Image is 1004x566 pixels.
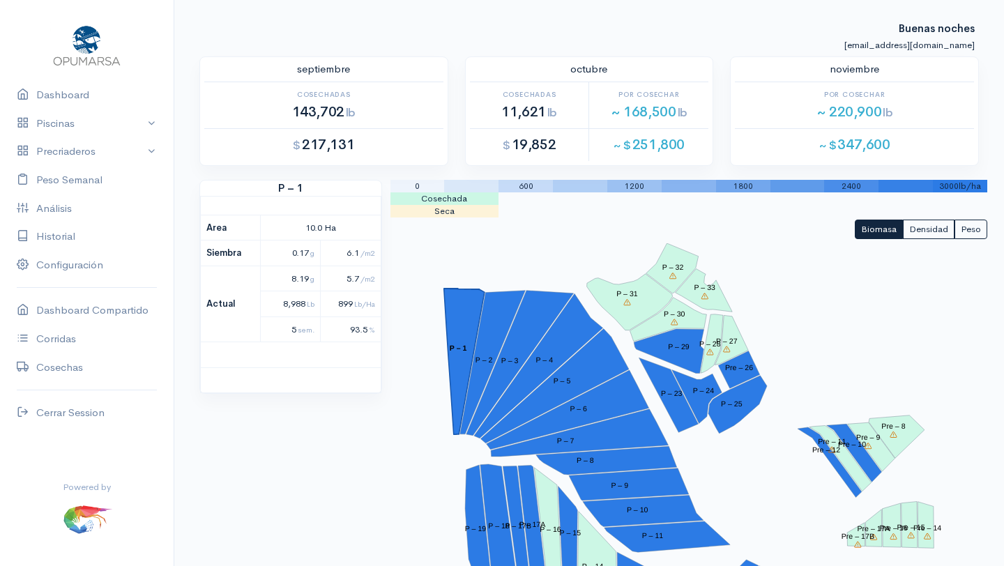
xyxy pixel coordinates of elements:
[360,248,375,258] span: /m2
[449,344,466,353] tspan: P – 1
[735,91,974,98] h6: Por Cosechar
[310,248,314,258] span: g
[519,181,533,192] span: 600
[838,441,866,449] tspan: Pre – 10
[857,525,890,533] tspan: Pre – 17A
[842,533,874,541] tspan: Pre – 17B
[856,434,880,442] tspan: Pre – 9
[505,522,531,530] tspan: P – 17B
[909,223,948,235] span: Densidad
[501,357,518,365] tspan: P – 3
[570,405,587,413] tspan: P – 6
[553,377,570,385] tspan: P – 5
[899,8,975,35] strong: Buenas noches
[360,274,375,284] span: /m2
[627,506,648,514] tspan: P – 10
[321,291,381,317] td: 899
[611,481,628,489] tspan: P – 9
[559,529,581,537] tspan: P – 15
[488,522,510,530] tspan: P – 18
[819,136,890,153] span: 347,600
[310,274,314,284] span: g
[503,136,556,153] span: 19,852
[678,105,687,120] span: lb
[261,316,321,342] td: 5
[616,290,638,298] tspan: P – 31
[201,266,261,342] th: Actual
[664,309,685,318] tspan: P – 30
[725,363,753,372] tspan: Pre – 26
[261,266,321,291] td: 8.19
[589,91,708,98] h6: Por Cosechar
[816,103,893,121] span: ~ 220,900
[201,240,261,266] th: Siembra
[462,61,717,77] div: octubre
[614,136,685,153] span: 251,800
[812,446,840,454] tspan: Pre – 12
[307,299,314,309] span: Lb
[354,299,375,309] span: Lb/Ha
[727,61,982,77] div: noviembre
[390,205,499,217] td: Seca
[369,325,375,335] span: %
[293,138,301,153] span: $
[519,521,545,529] tspan: P – 17A
[321,266,381,291] td: 5.7
[641,532,663,540] tspan: P – 11
[298,325,314,335] span: sem.
[292,103,356,121] span: 143,702
[903,220,954,240] button: Densidad
[501,103,557,121] span: 11,621
[819,138,837,153] span: ~ $
[470,91,589,98] h6: Cosechadas
[961,223,981,235] span: Peso
[883,105,892,120] span: lb
[668,343,690,351] tspan: P – 29
[201,215,261,240] th: Area
[390,192,499,205] td: Cosechada
[503,138,510,153] span: $
[625,181,644,192] span: 1200
[535,356,553,365] tspan: P – 4
[547,105,557,120] span: lb
[694,284,715,292] tspan: P – 33
[699,339,721,348] tspan: P – 28
[321,240,381,266] td: 6.1
[661,390,683,398] tspan: P – 23
[50,22,123,67] img: Opumarsa
[692,387,714,395] tspan: P – 24
[818,438,846,446] tspan: Pre – 11
[204,91,443,98] h6: Cosechadas
[346,105,356,120] span: lb
[721,399,743,408] tspan: P – 25
[855,220,903,240] button: Biomasa
[321,316,381,342] td: 93.5
[415,181,420,192] span: 0
[196,61,452,77] div: septiembre
[861,223,897,235] span: Biomasa
[881,422,905,431] tspan: Pre – 8
[464,525,486,533] tspan: P – 19
[293,136,354,153] span: 217,131
[913,524,941,533] tspan: Pre – 14
[879,524,907,533] tspan: Pre – 16
[261,291,321,317] td: 8,988
[939,181,959,192] span: 3000
[475,356,492,365] tspan: P – 2
[611,103,687,121] span: ~ 168,500
[959,181,981,192] span: lb/ha
[540,526,561,534] tspan: P – 16
[614,138,631,153] span: ~ $
[897,523,925,531] tspan: Pre – 15
[954,220,987,240] button: Peso
[261,215,381,240] td: 10.0 Ha
[62,494,112,544] img: ...
[662,263,684,272] tspan: P – 32
[844,39,975,51] small: [EMAIL_ADDRESS][DOMAIN_NAME]
[261,240,321,266] td: 0.17
[733,181,753,192] span: 1800
[556,437,574,445] tspan: P – 7
[577,457,594,465] tspan: P – 8
[716,337,738,345] tspan: P – 27
[842,181,861,192] span: 2400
